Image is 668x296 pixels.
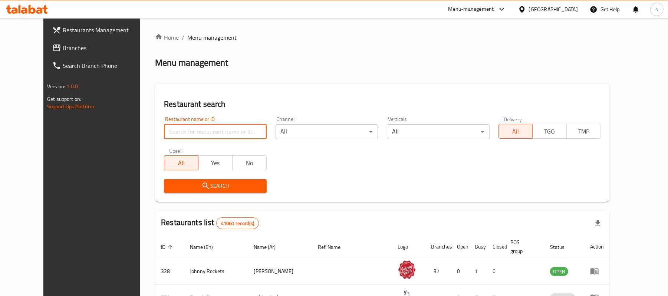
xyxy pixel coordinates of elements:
[387,124,489,139] div: All
[254,243,285,251] span: Name (Ar)
[469,258,487,285] td: 1
[47,94,81,104] span: Get support on:
[425,258,451,285] td: 37
[47,82,65,91] span: Version:
[425,236,451,258] th: Branches
[392,236,425,258] th: Logo
[487,236,504,258] th: Closed
[66,82,78,91] span: 1.0.0
[550,267,568,276] span: OPEN
[236,158,264,168] span: No
[198,155,233,170] button: Yes
[46,57,155,75] a: Search Branch Phone
[164,179,266,193] button: Search
[504,116,522,122] label: Delivery
[182,33,184,42] li: /
[502,126,530,137] span: All
[498,124,533,139] button: All
[167,158,195,168] span: All
[451,258,469,285] td: 0
[590,267,604,276] div: Menu
[170,181,260,191] span: Search
[155,57,228,69] h2: Menu management
[570,126,598,137] span: TMP
[529,5,578,13] div: [GEOGRAPHIC_DATA]
[155,33,179,42] a: Home
[550,243,574,251] span: Status
[655,5,658,13] span: s
[532,124,567,139] button: TGO
[398,260,416,279] img: Johnny Rockets
[451,236,469,258] th: Open
[46,21,155,39] a: Restaurants Management
[184,258,248,285] td: Johnny Rockets
[589,214,607,232] div: Export file
[187,33,237,42] span: Menu management
[584,236,610,258] th: Action
[487,258,504,285] td: 0
[216,217,259,229] div: Total records count
[276,124,378,139] div: All
[318,243,351,251] span: Ref. Name
[469,236,487,258] th: Busy
[232,155,267,170] button: No
[536,126,564,137] span: TGO
[169,148,183,153] label: Upsell
[161,217,259,229] h2: Restaurants list
[510,238,535,256] span: POS group
[248,258,312,285] td: [PERSON_NAME]
[190,243,223,251] span: Name (En)
[164,124,266,139] input: Search for restaurant name or ID..
[164,155,198,170] button: All
[63,26,149,34] span: Restaurants Management
[201,158,230,168] span: Yes
[63,61,149,70] span: Search Branch Phone
[47,102,94,111] a: Support.OpsPlatform
[448,5,494,14] div: Menu-management
[550,267,568,276] div: OPEN
[566,124,601,139] button: TMP
[161,243,175,251] span: ID
[164,99,601,110] h2: Restaurant search
[155,33,610,42] nav: breadcrumb
[63,43,149,52] span: Branches
[155,258,184,285] td: 328
[46,39,155,57] a: Branches
[217,220,259,227] span: 41060 record(s)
